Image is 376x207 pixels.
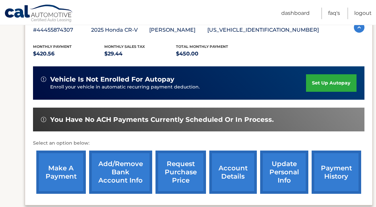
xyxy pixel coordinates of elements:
[306,74,356,92] a: set up autopay
[281,8,310,19] a: Dashboard
[33,44,72,49] span: Monthly Payment
[354,8,372,19] a: Logout
[260,151,308,194] a: update personal info
[41,117,46,122] img: alert-white.svg
[50,116,274,124] span: You have no ACH payments currently scheduled or in process.
[176,49,248,58] p: $450.00
[33,25,91,35] p: #44455874307
[155,151,206,194] a: request purchase price
[36,151,86,194] a: make a payment
[149,25,207,35] p: [PERSON_NAME]
[33,139,364,147] p: Select an option below:
[50,75,174,84] span: vehicle is not enrolled for autopay
[207,25,319,35] p: [US_VEHICLE_IDENTIFICATION_NUMBER]
[176,44,228,49] span: Total Monthly Payment
[50,84,306,91] p: Enroll your vehicle in automatic recurring payment deduction.
[41,77,46,82] img: alert-white.svg
[104,49,176,58] p: $29.44
[209,151,257,194] a: account details
[91,25,149,35] p: 2025 Honda CR-V
[328,8,340,19] a: FAQ's
[33,49,105,58] p: $420.56
[354,22,364,33] img: accordion-active.svg
[104,44,145,49] span: Monthly sales Tax
[89,151,152,194] a: Add/Remove bank account info
[312,151,361,194] a: payment history
[4,4,74,23] a: Cal Automotive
